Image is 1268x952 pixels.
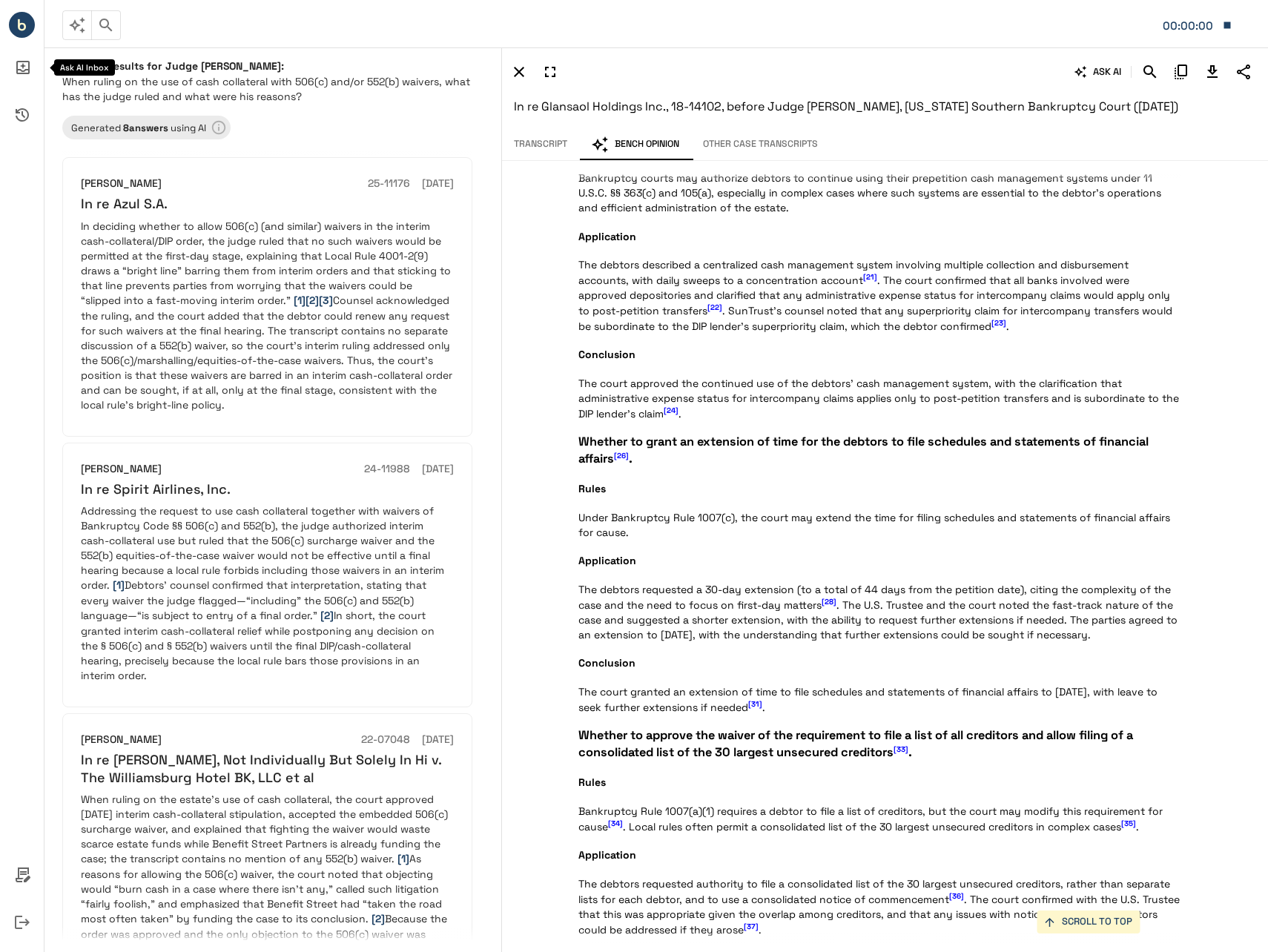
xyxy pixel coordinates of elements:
div: Ask AI Inbox [54,59,115,76]
h6: Showing results for Judge [PERSON_NAME]: [62,59,483,73]
span: [36] [949,891,964,901]
span: [22] [707,303,722,312]
h6: In re [PERSON_NAME], Not Individually But Solely In Hi v. The Williamsburg Hotel BK, LLC et al [81,751,454,786]
h6: [DATE] [422,176,454,192]
span: [35] [1121,819,1136,828]
h6: In re Spirit Airlines, Inc. [81,480,454,498]
button: Copy Citation [1169,59,1194,85]
span: Rules [578,775,1180,790]
div: Learn more about your results [62,116,231,139]
span: [37] [744,922,759,931]
span: In re Glansaol Holdings Inc., 18-14102, before Judge [PERSON_NAME], [US_STATE] Southern Bankruptc... [514,99,1178,114]
h6: 24-11988 [364,461,410,477]
span: [1] [294,294,306,307]
span: [3] [319,294,333,307]
span: Rules [578,481,1180,496]
button: Download Transcript [1200,59,1225,85]
b: 8 answer s [123,122,168,134]
span: [2] [372,912,385,925]
span: [2] [320,609,334,622]
p: Addressing the request to use cash collateral together with waivers of Bankruptcy Code §§ 506(c) ... [81,503,454,683]
span: Generated using AI [62,122,215,134]
span: [2] [306,294,319,307]
span: Conclusion [578,347,1180,362]
button: Search [1137,59,1163,85]
span: Whether to approve the waiver of the requirement to file a list of all creditors and allow filing... [578,727,1180,761]
span: [23] [991,318,1006,328]
button: Share Transcript [1231,59,1256,85]
span: Application [578,229,1180,244]
p: In deciding whether to allow 506(c) (and similar) waivers in the interim cash-collateral/DIP orde... [81,219,454,412]
button: Transcript [502,129,579,160]
h6: [DATE] [422,461,454,477]
span: [28] [822,597,836,606]
h6: [PERSON_NAME] [81,732,162,748]
h6: [PERSON_NAME] [81,176,162,192]
button: Matter: 107868.0001 [1155,10,1240,41]
span: [34] [608,819,623,828]
span: [26] [614,451,629,460]
span: [1] [397,852,409,865]
span: Whether to grant an extension of time for the debtors to file schedules and statements of financi... [578,433,1180,468]
span: Application [578,553,1180,568]
button: SCROLL TO TOP [1037,910,1140,933]
button: ASK AI [1071,59,1125,85]
span: Conclusion [578,655,1180,670]
span: [33] [894,744,908,754]
h6: 25-11176 [368,176,410,192]
span: [1] [113,578,125,592]
p: When ruling on the use of cash collateral with 506(c) and/or 552(b) waivers, what has the judge r... [62,74,483,104]
button: Other Case Transcripts [691,129,830,160]
button: Bench Opinion [579,129,691,160]
span: [31] [748,699,762,709]
h6: [DATE] [422,732,454,748]
span: Application [578,847,1180,862]
h6: 22-07048 [361,732,410,748]
span: [24] [664,406,678,415]
span: [21] [863,272,877,282]
div: Matter: 107868.0001 [1163,16,1215,36]
h6: In re Azul S.A. [81,195,454,212]
h6: [PERSON_NAME] [81,461,162,477]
